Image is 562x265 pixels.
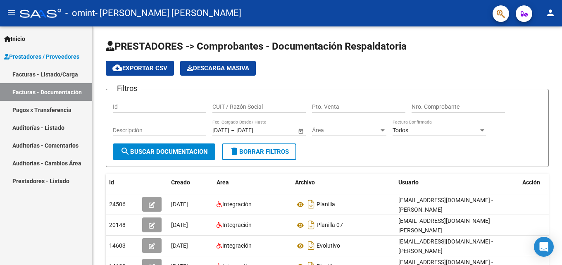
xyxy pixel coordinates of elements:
i: Descargar documento [306,218,317,232]
span: Planilla 07 [317,222,343,229]
span: Integración [222,222,252,228]
span: [DATE] [171,201,188,208]
input: Fecha fin [236,127,277,134]
button: Borrar Filtros [222,143,296,160]
span: Usuario [398,179,419,186]
datatable-header-cell: Archivo [292,174,395,191]
span: - [PERSON_NAME] [PERSON_NAME] [95,4,241,22]
span: [DATE] [171,242,188,249]
span: Area [217,179,229,186]
input: Fecha inicio [212,127,229,134]
span: - omint [65,4,95,22]
span: Acción [522,179,540,186]
span: Área [312,127,379,134]
span: [EMAIL_ADDRESS][DOMAIN_NAME] - [PERSON_NAME] [398,197,493,213]
span: Archivo [295,179,315,186]
h3: Filtros [113,83,141,94]
span: Prestadores / Proveedores [4,52,79,61]
span: Evolutivo [317,243,340,249]
span: Exportar CSV [112,64,167,72]
span: [EMAIL_ADDRESS][DOMAIN_NAME] - [PERSON_NAME] [398,217,493,234]
span: Planilla [317,201,335,208]
app-download-masive: Descarga masiva de comprobantes (adjuntos) [180,61,256,76]
i: Descargar documento [306,198,317,211]
span: [DATE] [171,222,188,228]
span: Id [109,179,114,186]
div: Open Intercom Messenger [534,237,554,257]
datatable-header-cell: Acción [519,174,560,191]
span: Borrar Filtros [229,148,289,155]
button: Buscar Documentacion [113,143,215,160]
span: Todos [393,127,408,134]
span: 24506 [109,201,126,208]
datatable-header-cell: Creado [168,174,213,191]
mat-icon: delete [229,146,239,156]
button: Descarga Masiva [180,61,256,76]
span: 14603 [109,242,126,249]
span: Creado [171,179,190,186]
mat-icon: person [545,8,555,18]
span: – [231,127,235,134]
datatable-header-cell: Area [213,174,292,191]
i: Descargar documento [306,239,317,252]
span: [EMAIL_ADDRESS][DOMAIN_NAME] - [PERSON_NAME] [398,238,493,254]
mat-icon: search [120,146,130,156]
datatable-header-cell: Id [106,174,139,191]
button: Open calendar [296,127,305,135]
mat-icon: cloud_download [112,63,122,73]
span: Descarga Masiva [187,64,249,72]
button: Exportar CSV [106,61,174,76]
datatable-header-cell: Usuario [395,174,519,191]
span: Integración [222,242,252,249]
span: 20148 [109,222,126,228]
span: PRESTADORES -> Comprobantes - Documentación Respaldatoria [106,41,407,52]
mat-icon: menu [7,8,17,18]
span: Integración [222,201,252,208]
span: Buscar Documentacion [120,148,208,155]
span: Inicio [4,34,25,43]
